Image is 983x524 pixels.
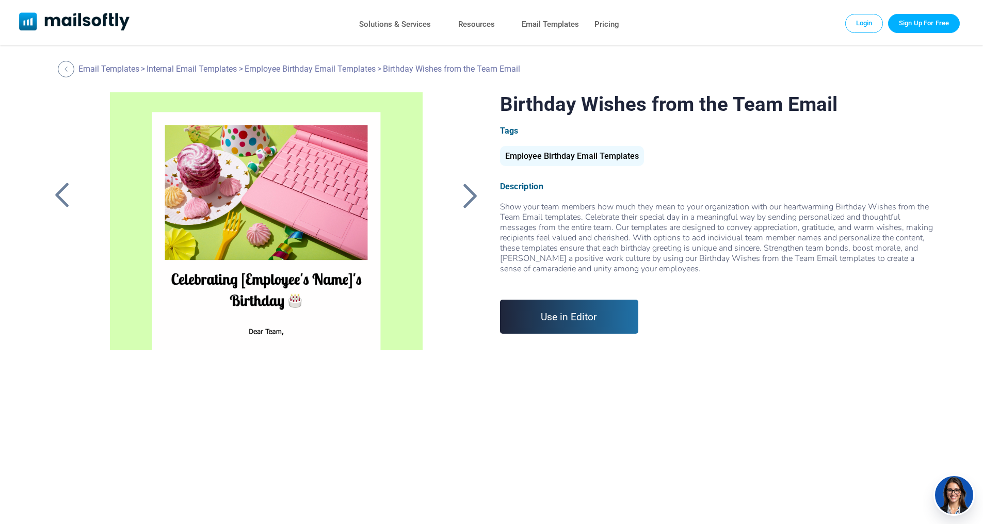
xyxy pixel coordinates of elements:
[92,92,440,350] a: Birthday Wishes from the Team Email
[245,64,376,74] a: Employee Birthday Email Templates
[78,64,139,74] a: Email Templates
[594,17,619,32] a: Pricing
[359,17,431,32] a: Solutions & Services
[500,92,934,116] h1: Birthday Wishes from the Team Email
[500,126,934,136] div: Tags
[888,14,960,32] a: Trial
[19,12,130,32] a: Mailsoftly
[58,61,77,77] a: Back
[147,64,237,74] a: Internal Email Templates
[458,17,495,32] a: Resources
[49,182,75,209] a: Back
[845,14,883,32] a: Login
[458,182,484,209] a: Back
[500,300,639,334] a: Use in Editor
[500,146,644,166] div: Employee Birthday Email Templates
[500,155,644,160] a: Employee Birthday Email Templates
[500,182,934,191] div: Description
[522,17,579,32] a: Email Templates
[500,202,934,284] div: Show your team members how much they mean to your organization with our heartwarming Birthday Wis...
